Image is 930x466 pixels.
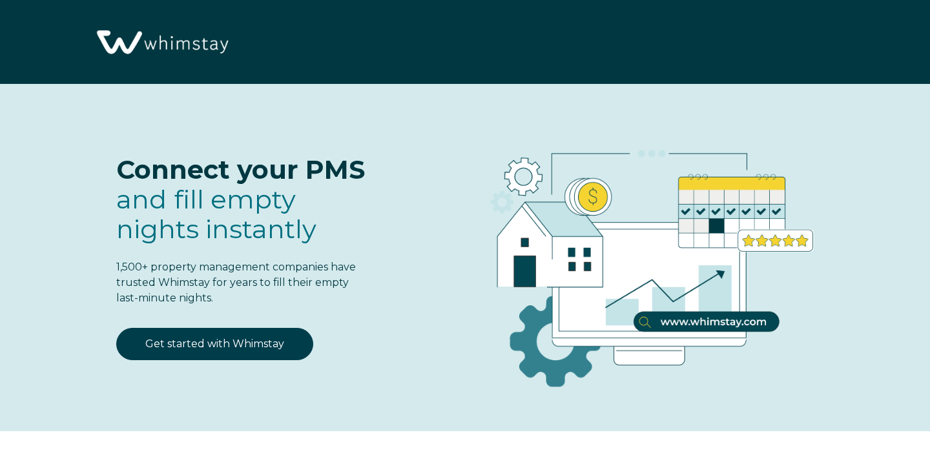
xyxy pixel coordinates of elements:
span: 1,500+ property management companies have trusted Whimstay for years to fill their empty last-min... [116,261,356,304]
img: Whimstay Logo-02 1 [90,6,232,79]
span: and [116,183,316,245]
span: fill empty nights instantly [116,183,316,245]
a: Get started with Whimstay [116,328,313,360]
img: RBO Ilustrations-03 [417,110,872,408]
span: Connect your PMS [116,154,365,185]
